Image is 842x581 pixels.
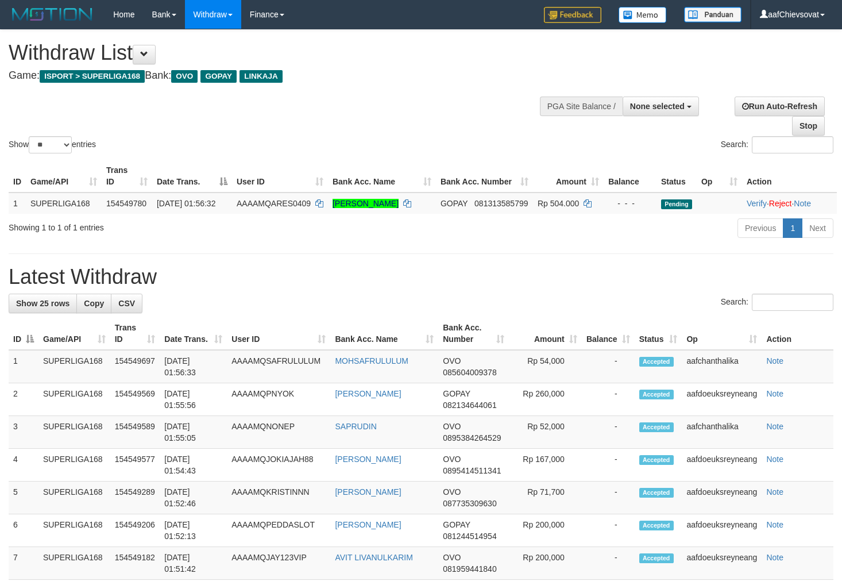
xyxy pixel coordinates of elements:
[335,553,412,562] a: AVIT LIVANULKARIM
[335,487,401,497] a: [PERSON_NAME]
[9,136,96,153] label: Show entries
[227,350,330,383] td: AAAAMQSAFRULULUM
[443,553,461,562] span: OVO
[802,218,833,238] a: Next
[9,41,550,64] h1: Withdraw List
[639,422,674,432] span: Accepted
[443,356,461,365] span: OVO
[474,199,528,208] span: Copy 081313585799 to clipboard
[630,102,685,111] span: None selected
[443,487,461,497] span: OVO
[436,160,533,193] th: Bank Acc. Number: activate to sort column ascending
[639,455,674,465] span: Accepted
[582,449,635,482] td: -
[443,389,470,398] span: GOPAY
[333,199,399,208] a: [PERSON_NAME]
[38,449,110,482] td: SUPERLIGA168
[38,482,110,514] td: SUPERLIGA168
[9,547,38,580] td: 7
[443,520,470,529] span: GOPAY
[742,193,837,214] td: · ·
[721,294,833,311] label: Search:
[9,160,26,193] th: ID
[582,547,635,580] td: -
[533,160,604,193] th: Amount: activate to sort column ascending
[110,416,160,449] td: 154549589
[110,514,160,547] td: 154549206
[438,317,509,350] th: Bank Acc. Number: activate to sort column ascending
[783,218,802,238] a: 1
[76,294,111,313] a: Copy
[742,160,837,193] th: Action
[9,217,342,233] div: Showing 1 to 1 of 1 entries
[509,547,581,580] td: Rp 200,000
[38,383,110,416] td: SUPERLIGA168
[443,401,496,410] span: Copy 082134644061 to clipboard
[769,199,792,208] a: Reject
[200,70,237,83] span: GOPAY
[509,383,581,416] td: Rp 260,000
[110,350,160,383] td: 154549697
[84,299,104,308] span: Copy
[227,547,330,580] td: AAAAMQJAY123VIP
[110,482,160,514] td: 154549289
[9,294,77,313] a: Show 25 rows
[766,422,783,431] a: Note
[160,383,227,416] td: [DATE] 01:55:56
[509,449,581,482] td: Rp 167,000
[737,218,783,238] a: Previous
[9,6,96,23] img: MOTION_logo.png
[16,299,69,308] span: Show 25 rows
[735,97,825,116] a: Run Auto-Refresh
[697,160,742,193] th: Op: activate to sort column ascending
[682,317,762,350] th: Op: activate to sort column ascending
[227,416,330,449] td: AAAAMQNONEP
[102,160,152,193] th: Trans ID: activate to sort column ascending
[441,199,468,208] span: GOPAY
[639,488,674,498] span: Accepted
[9,193,26,214] td: 1
[237,199,311,208] span: AAAAMQARES0409
[9,266,833,288] h1: Latest Withdraw
[766,356,783,365] a: Note
[656,160,697,193] th: Status
[509,317,581,350] th: Amount: activate to sort column ascending
[682,514,762,547] td: aafdoeuksreyneang
[227,482,330,514] td: AAAAMQKRISTINNN
[684,7,741,22] img: panduan.png
[335,422,376,431] a: SAPRUDIN
[330,317,438,350] th: Bank Acc. Name: activate to sort column ascending
[26,160,102,193] th: Game/API: activate to sort column ascending
[766,553,783,562] a: Note
[152,160,232,193] th: Date Trans.: activate to sort column descending
[443,433,501,443] span: Copy 0895384264529 to clipboard
[227,383,330,416] td: AAAAMQPNYOK
[619,7,667,23] img: Button%20Memo.svg
[335,389,401,398] a: [PERSON_NAME]
[160,482,227,514] td: [DATE] 01:52:46
[582,482,635,514] td: -
[227,514,330,547] td: AAAAMQPEDDASLOT
[766,487,783,497] a: Note
[682,482,762,514] td: aafdoeuksreyneang
[232,160,328,193] th: User ID: activate to sort column ascending
[639,390,674,399] span: Accepted
[110,383,160,416] td: 154549569
[110,317,160,350] th: Trans ID: activate to sort column ascending
[40,70,145,83] span: ISPORT > SUPERLIGA168
[9,317,38,350] th: ID: activate to sort column descending
[111,294,142,313] a: CSV
[26,193,102,214] td: SUPERLIGA168
[682,416,762,449] td: aafchanthalika
[443,564,496,574] span: Copy 081959441840 to clipboard
[106,199,146,208] span: 154549780
[538,199,579,208] span: Rp 504.000
[752,294,833,311] input: Search:
[443,368,496,377] span: Copy 085604009378 to clipboard
[661,199,692,209] span: Pending
[682,547,762,580] td: aafdoeuksreyneang
[110,547,160,580] td: 154549182
[639,521,674,530] span: Accepted
[682,350,762,383] td: aafchanthalika
[227,317,330,350] th: User ID: activate to sort column ascending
